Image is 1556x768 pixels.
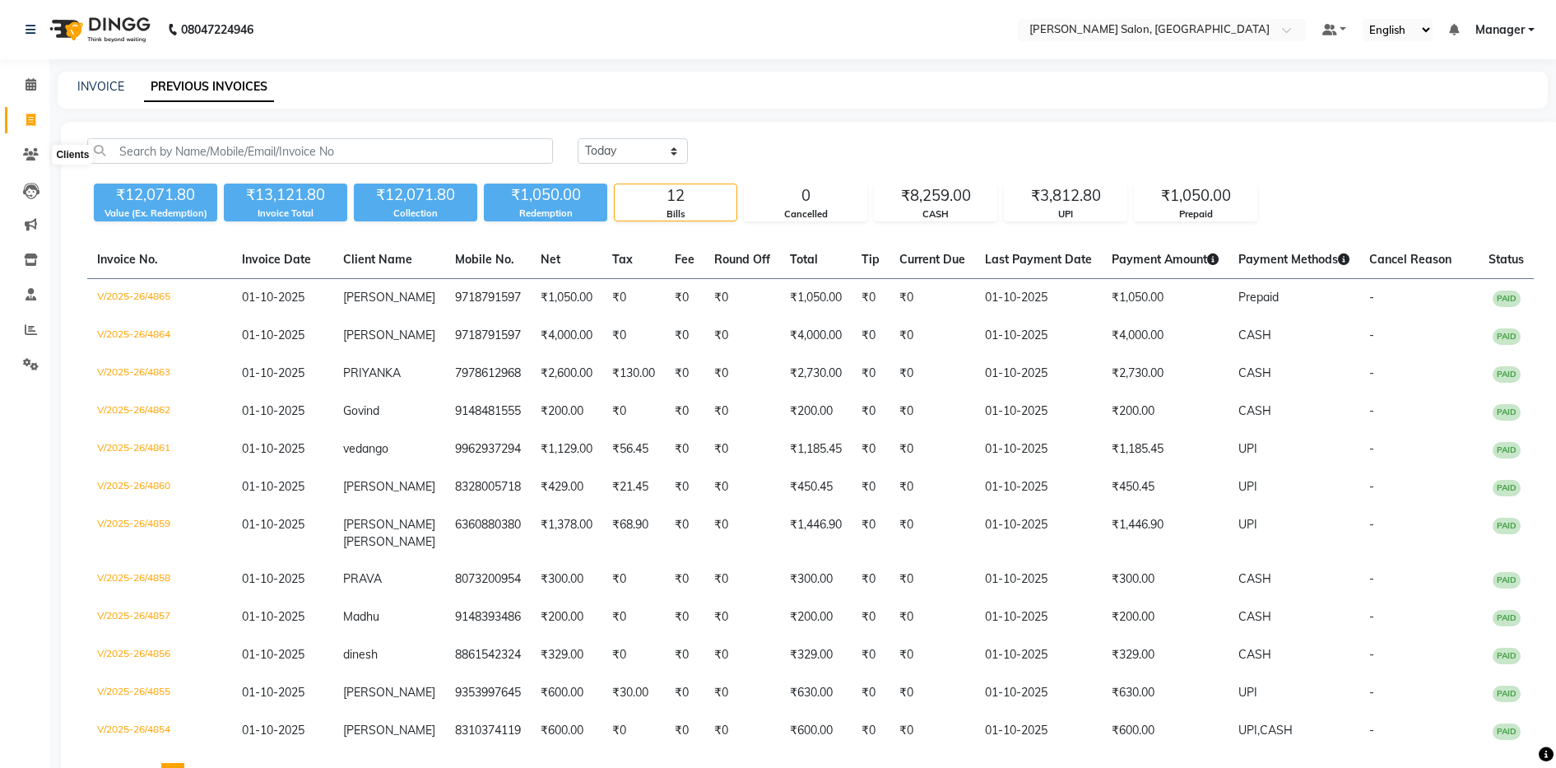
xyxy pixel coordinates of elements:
[1102,506,1229,561] td: ₹1,446.90
[602,561,665,598] td: ₹0
[354,207,477,221] div: Collection
[97,252,158,267] span: Invoice No.
[602,598,665,636] td: ₹0
[665,279,704,318] td: ₹0
[704,468,780,506] td: ₹0
[852,561,889,598] td: ₹0
[1493,404,1521,421] span: PAID
[975,598,1102,636] td: 01-10-2025
[1493,648,1521,664] span: PAID
[1102,279,1229,318] td: ₹1,050.00
[665,393,704,431] td: ₹0
[445,636,531,674] td: 8861542324
[602,393,665,431] td: ₹0
[242,723,304,738] span: 01-10-2025
[77,79,124,94] a: INVOICE
[1102,674,1229,712] td: ₹630.00
[852,506,889,561] td: ₹0
[780,393,852,431] td: ₹200.00
[343,441,388,456] span: vedango
[704,598,780,636] td: ₹0
[899,252,965,267] span: Current Due
[343,479,435,494] span: [PERSON_NAME]
[455,252,514,267] span: Mobile No.
[242,479,304,494] span: 01-10-2025
[242,441,304,456] span: 01-10-2025
[745,207,866,221] div: Cancelled
[780,598,852,636] td: ₹200.00
[1238,290,1279,305] span: Prepaid
[714,252,770,267] span: Round Off
[52,145,93,165] div: Clients
[985,252,1092,267] span: Last Payment Date
[1493,366,1521,383] span: PAID
[531,279,602,318] td: ₹1,050.00
[1238,479,1257,494] span: UPI
[889,355,975,393] td: ₹0
[87,393,232,431] td: V/2025-26/4862
[531,636,602,674] td: ₹329.00
[1369,365,1374,380] span: -
[87,317,232,355] td: V/2025-26/4864
[975,561,1102,598] td: 01-10-2025
[780,561,852,598] td: ₹300.00
[94,207,217,221] div: Value (Ex. Redemption)
[1493,686,1521,702] span: PAID
[889,561,975,598] td: ₹0
[242,290,304,305] span: 01-10-2025
[889,636,975,674] td: ₹0
[602,317,665,355] td: ₹0
[1369,290,1374,305] span: -
[541,252,560,267] span: Net
[975,431,1102,468] td: 01-10-2025
[242,365,304,380] span: 01-10-2025
[242,571,304,586] span: 01-10-2025
[875,184,996,207] div: ₹8,259.00
[1369,252,1451,267] span: Cancel Reason
[343,365,401,380] span: PRIYANKA
[1493,442,1521,458] span: PAID
[889,674,975,712] td: ₹0
[1005,207,1126,221] div: UPI
[1135,207,1256,221] div: Prepaid
[343,517,435,532] span: [PERSON_NAME]
[665,712,704,750] td: ₹0
[1475,21,1525,39] span: Manager
[531,598,602,636] td: ₹200.00
[665,355,704,393] td: ₹0
[1369,403,1374,418] span: -
[889,712,975,750] td: ₹0
[343,290,435,305] span: [PERSON_NAME]
[1238,328,1271,342] span: CASH
[704,561,780,598] td: ₹0
[531,393,602,431] td: ₹200.00
[780,431,852,468] td: ₹1,185.45
[1493,480,1521,496] span: PAID
[602,712,665,750] td: ₹0
[1238,517,1257,532] span: UPI
[445,431,531,468] td: 9962937294
[889,279,975,318] td: ₹0
[602,506,665,561] td: ₹68.90
[852,674,889,712] td: ₹0
[675,252,694,267] span: Fee
[704,317,780,355] td: ₹0
[1238,685,1257,700] span: UPI
[852,355,889,393] td: ₹0
[665,598,704,636] td: ₹0
[1102,317,1229,355] td: ₹4,000.00
[87,279,232,318] td: V/2025-26/4865
[1238,723,1260,738] span: UPI,
[445,468,531,506] td: 8328005718
[87,674,232,712] td: V/2025-26/4855
[242,252,311,267] span: Invoice Date
[42,7,155,53] img: logo
[531,355,602,393] td: ₹2,600.00
[665,431,704,468] td: ₹0
[87,712,232,750] td: V/2025-26/4854
[87,138,553,164] input: Search by Name/Mobile/Email/Invoice No
[181,7,253,53] b: 08047224946
[87,598,232,636] td: V/2025-26/4857
[1493,572,1521,589] span: PAID
[531,561,602,598] td: ₹300.00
